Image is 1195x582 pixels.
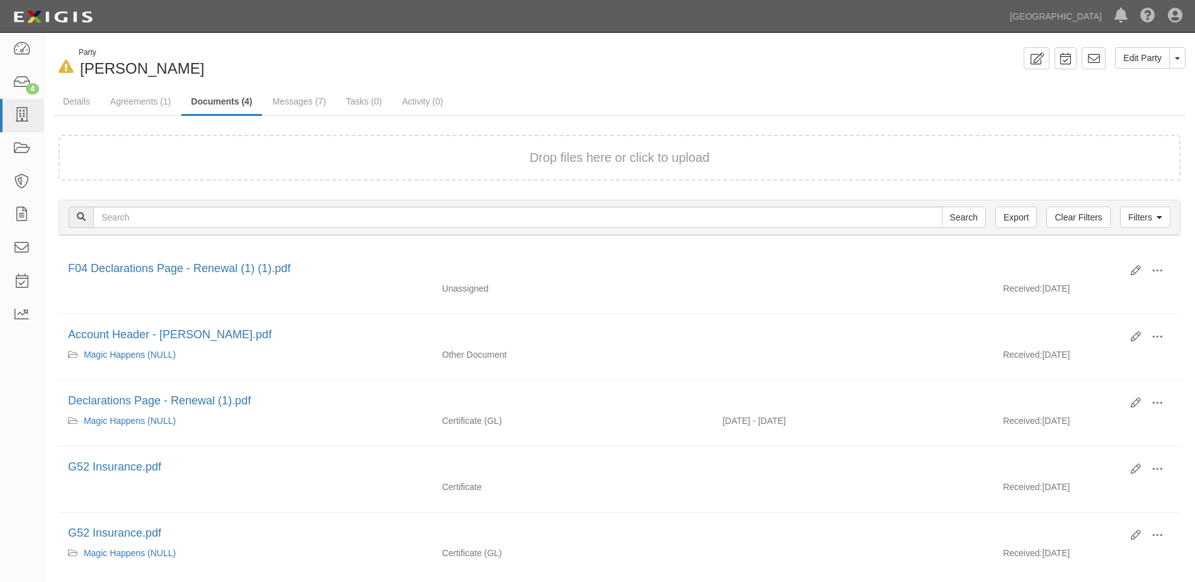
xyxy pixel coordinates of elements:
[433,282,713,295] div: Unassigned
[433,414,713,427] div: General Liability
[68,262,290,275] a: F04 Declarations Page - Renewal (1) (1).pdf
[68,348,423,361] div: Magic Happens (NULL)
[68,547,423,559] div: Magic Happens (NULL)
[54,89,100,114] a: Details
[101,89,180,114] a: Agreements (1)
[1115,47,1170,69] a: Edit Party
[84,416,176,426] a: Magic Happens (NULL)
[433,481,713,493] div: Certificate
[1003,414,1042,427] p: Received:
[1003,282,1042,295] p: Received:
[68,394,251,407] a: Declarations Page - Renewal (1).pdf
[84,548,176,558] a: Magic Happens (NULL)
[68,393,1121,409] div: Declarations Page - Renewal (1).pdf
[68,460,161,473] a: G52 Insurance.pdf
[68,525,1121,542] div: G52 Insurance.pdf
[54,47,610,79] div: Michael Kuklik
[68,414,423,427] div: Magic Happens (NULL)
[433,547,713,559] div: General Liability
[433,348,713,361] div: Other Document
[1003,481,1042,493] p: Received:
[530,149,710,167] button: Drop files here or click to upload
[713,348,993,349] div: Effective - Expiration
[1003,4,1108,29] a: [GEOGRAPHIC_DATA]
[713,414,993,427] div: Effective 08/28/2024 - Expiration 08/28/2025
[68,327,1121,343] div: Account Header - Michal Kuklik.pdf
[93,207,942,228] input: Search
[80,60,204,77] span: [PERSON_NAME]
[68,328,272,341] a: Account Header - [PERSON_NAME].pdf
[68,459,1121,476] div: G52 Insurance.pdf
[26,83,39,94] div: 4
[79,47,204,58] div: Party
[995,207,1037,228] a: Export
[993,348,1181,367] div: [DATE]
[59,60,74,74] i: In Default since 09/18/2025
[68,261,1121,277] div: F04 Declarations Page - Renewal (1) (1).pdf
[1003,547,1042,559] p: Received:
[713,282,993,283] div: Effective - Expiration
[336,89,391,114] a: Tasks (0)
[993,414,1181,433] div: [DATE]
[993,481,1181,499] div: [DATE]
[1120,207,1170,228] a: Filters
[1003,348,1042,361] p: Received:
[181,89,261,116] a: Documents (4)
[993,282,1181,301] div: [DATE]
[68,527,161,539] a: G52 Insurance.pdf
[1046,207,1110,228] a: Clear Filters
[1140,9,1155,24] i: Help Center - Complianz
[993,547,1181,566] div: [DATE]
[9,6,96,28] img: logo-5460c22ac91f19d4615b14bd174203de0afe785f0fc80cf4dbbc73dc1793850b.png
[942,207,986,228] input: Search
[392,89,452,114] a: Activity (0)
[263,89,336,114] a: Messages (7)
[84,350,176,360] a: Magic Happens (NULL)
